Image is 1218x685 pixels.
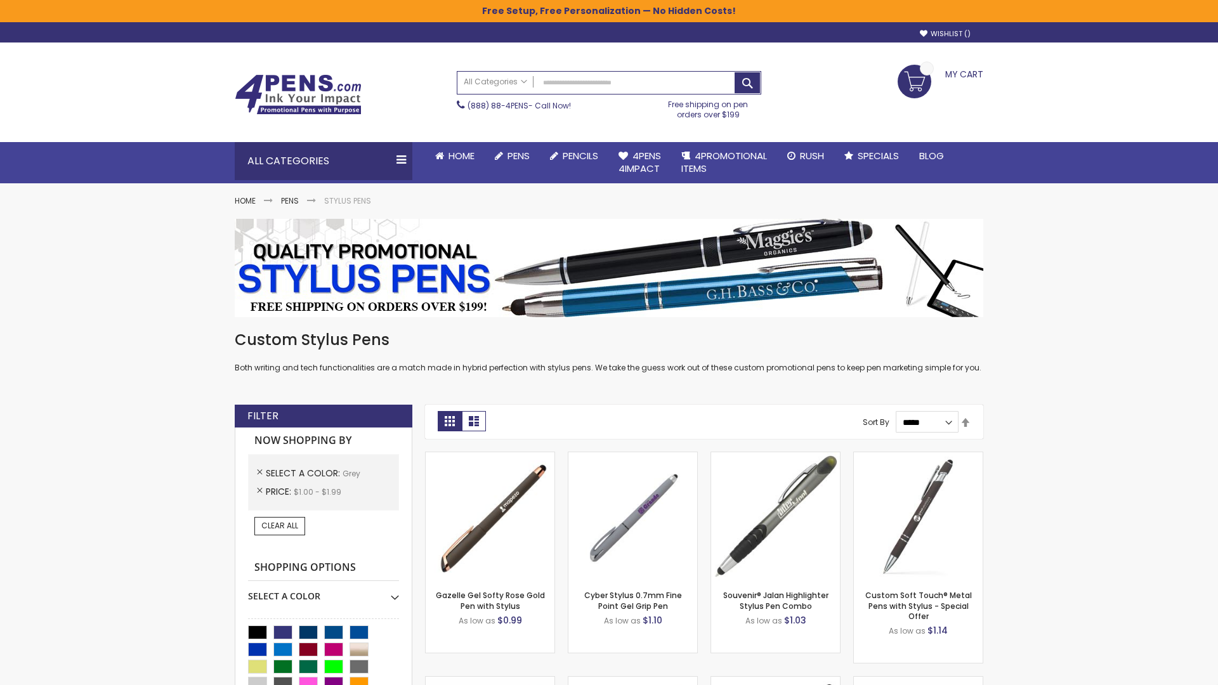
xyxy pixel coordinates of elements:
[235,74,362,115] img: 4Pens Custom Pens and Promotional Products
[854,452,983,462] a: Custom Soft Touch® Metal Pens with Stylus-Grey
[343,468,360,479] span: Grey
[497,614,522,627] span: $0.99
[235,142,412,180] div: All Categories
[464,77,527,87] span: All Categories
[425,142,485,170] a: Home
[584,590,682,611] a: Cyber Stylus 0.7mm Fine Point Gel Grip Pen
[608,142,671,183] a: 4Pens4impact
[266,485,294,498] span: Price
[619,149,661,175] span: 4Pens 4impact
[863,417,889,427] label: Sort By
[681,149,767,175] span: 4PROMOTIONAL ITEMS
[324,195,371,206] strong: Stylus Pens
[540,142,608,170] a: Pencils
[920,29,971,39] a: Wishlist
[281,195,299,206] a: Pens
[800,149,824,162] span: Rush
[643,614,662,627] span: $1.10
[854,452,983,581] img: Custom Soft Touch® Metal Pens with Stylus-Grey
[604,615,641,626] span: As low as
[927,624,948,637] span: $1.14
[426,452,554,581] img: Gazelle Gel Softy Rose Gold Pen with Stylus-Grey
[426,452,554,462] a: Gazelle Gel Softy Rose Gold Pen with Stylus-Grey
[438,411,462,431] strong: Grid
[235,330,983,374] div: Both writing and tech functionalities are a match made in hybrid perfection with stylus pens. We ...
[834,142,909,170] a: Specials
[294,486,341,497] span: $1.00 - $1.99
[858,149,899,162] span: Specials
[468,100,528,111] a: (888) 88-4PENS
[235,195,256,206] a: Home
[919,149,944,162] span: Blog
[457,72,534,93] a: All Categories
[671,142,777,183] a: 4PROMOTIONALITEMS
[655,95,762,120] div: Free shipping on pen orders over $199
[261,520,298,531] span: Clear All
[459,615,495,626] span: As low as
[745,615,782,626] span: As low as
[247,409,278,423] strong: Filter
[711,452,840,581] img: Souvenir® Jalan Highlighter Stylus Pen Combo-Grey
[254,517,305,535] a: Clear All
[568,452,697,462] a: Cyber Stylus 0.7mm Fine Point Gel Grip Pen-Grey
[436,590,545,611] a: Gazelle Gel Softy Rose Gold Pen with Stylus
[235,219,983,317] img: Stylus Pens
[235,330,983,350] h1: Custom Stylus Pens
[909,142,954,170] a: Blog
[485,142,540,170] a: Pens
[468,100,571,111] span: - Call Now!
[507,149,530,162] span: Pens
[784,614,806,627] span: $1.03
[723,590,828,611] a: Souvenir® Jalan Highlighter Stylus Pen Combo
[865,590,972,621] a: Custom Soft Touch® Metal Pens with Stylus - Special Offer
[568,452,697,581] img: Cyber Stylus 0.7mm Fine Point Gel Grip Pen-Grey
[248,581,399,603] div: Select A Color
[563,149,598,162] span: Pencils
[248,427,399,454] strong: Now Shopping by
[889,625,926,636] span: As low as
[248,554,399,582] strong: Shopping Options
[449,149,475,162] span: Home
[711,452,840,462] a: Souvenir® Jalan Highlighter Stylus Pen Combo-Grey
[266,467,343,480] span: Select A Color
[777,142,834,170] a: Rush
